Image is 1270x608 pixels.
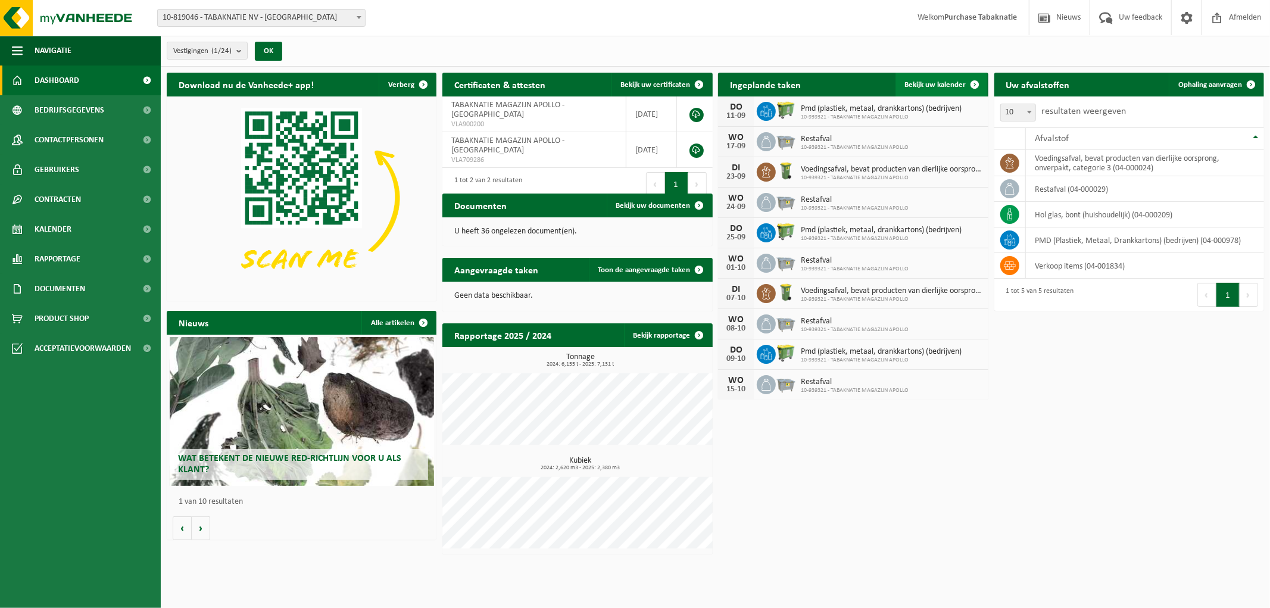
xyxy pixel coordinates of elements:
span: Navigatie [35,36,71,66]
img: Download de VHEPlus App [167,96,436,299]
span: Toon de aangevraagde taken [598,266,691,274]
div: DO [724,345,748,355]
div: 23-09 [724,173,748,181]
h2: Download nu de Vanheede+ app! [167,73,326,96]
img: WB-2500-GAL-GY-01 [776,373,796,394]
div: WO [724,376,748,385]
label: resultaten weergeven [1042,107,1127,116]
button: Next [1240,283,1258,307]
a: Wat betekent de nieuwe RED-richtlijn voor u als klant? [170,337,434,486]
h2: Ingeplande taken [718,73,813,96]
button: Previous [646,172,665,196]
button: Volgende [192,516,210,540]
h2: Uw afvalstoffen [994,73,1082,96]
span: Dashboard [35,66,79,95]
span: Voedingsafval, bevat producten van dierlijke oorsprong, onverpakt, categorie 3 [801,286,982,296]
span: Bedrijfsgegevens [35,95,104,125]
div: 09-10 [724,355,748,363]
span: Contracten [35,185,81,214]
span: 10 [1001,104,1035,121]
a: Alle artikelen [361,311,435,335]
td: [DATE] [626,132,678,168]
span: 2024: 2,620 m3 - 2025: 2,380 m3 [448,465,712,471]
span: VLA709286 [451,155,617,165]
p: U heeft 36 ongelezen document(en). [454,227,700,236]
span: Wat betekent de nieuwe RED-richtlijn voor u als klant? [179,454,402,475]
span: Documenten [35,274,85,304]
span: 10-939321 - TABAKNATIE MAGAZIJN APOLLO [801,266,909,273]
div: 24-09 [724,203,748,211]
img: WB-0140-HPE-GN-50 [776,161,796,181]
div: WO [724,254,748,264]
a: Bekijk uw documenten [607,194,712,217]
span: Restafval [801,256,909,266]
button: Vestigingen(1/24) [167,42,248,60]
div: 01-10 [724,264,748,272]
div: 07-10 [724,294,748,303]
div: DO [724,224,748,233]
span: Kalender [35,214,71,244]
strong: Purchase Tabaknatie [944,13,1017,22]
span: Vestigingen [173,42,232,60]
span: Ophaling aanvragen [1178,81,1242,89]
a: Toon de aangevraagde taken [589,258,712,282]
td: PMD (Plastiek, Metaal, Drankkartons) (bedrijven) (04-000978) [1026,227,1264,253]
div: WO [724,315,748,325]
span: TABAKNATIE MAGAZIJN APOLLO - [GEOGRAPHIC_DATA] [451,136,564,155]
span: 10-819046 - TABAKNATIE NV - ANTWERPEN [158,10,365,26]
button: Previous [1197,283,1216,307]
span: VLA900200 [451,120,617,129]
count: (1/24) [211,47,232,55]
div: DO [724,102,748,112]
button: 1 [665,172,688,196]
h3: Tonnage [448,353,712,367]
img: WB-0140-HPE-GN-50 [776,282,796,303]
span: 10-939321 - TABAKNATIE MAGAZIJN APOLLO [801,326,909,333]
h2: Documenten [442,194,519,217]
img: WB-2500-GAL-GY-01 [776,313,796,333]
span: Product Shop [35,304,89,333]
span: Pmd (plastiek, metaal, drankkartons) (bedrijven) [801,347,962,357]
div: 25-09 [724,233,748,242]
h2: Rapportage 2025 / 2024 [442,323,563,347]
span: Bekijk uw documenten [616,202,691,210]
div: WO [724,133,748,142]
span: Afvalstof [1035,134,1069,144]
span: Pmd (plastiek, metaal, drankkartons) (bedrijven) [801,226,962,235]
p: 1 van 10 resultaten [179,498,430,506]
span: Contactpersonen [35,125,104,155]
button: 1 [1216,283,1240,307]
span: Rapportage [35,244,80,274]
img: WB-2500-GAL-GY-01 [776,130,796,151]
span: 10-939321 - TABAKNATIE MAGAZIJN APOLLO [801,235,962,242]
span: 10-819046 - TABAKNATIE NV - ANTWERPEN [157,9,366,27]
span: 10-939321 - TABAKNATIE MAGAZIJN APOLLO [801,357,962,364]
span: 10-939321 - TABAKNATIE MAGAZIJN APOLLO [801,174,982,182]
div: DI [724,163,748,173]
span: Pmd (plastiek, metaal, drankkartons) (bedrijven) [801,104,962,114]
img: WB-2500-GAL-GY-01 [776,191,796,211]
h2: Nieuws [167,311,220,334]
button: OK [255,42,282,61]
span: Bekijk uw certificaten [621,81,691,89]
h2: Aangevraagde taken [442,258,550,281]
div: 17-09 [724,142,748,151]
div: 1 tot 2 van 2 resultaten [448,171,522,197]
img: WB-0660-HPE-GN-50 [776,222,796,242]
img: WB-0660-HPE-GN-50 [776,100,796,120]
span: Restafval [801,135,909,144]
span: 10-939321 - TABAKNATIE MAGAZIJN APOLLO [801,144,909,151]
span: Gebruikers [35,155,79,185]
div: DI [724,285,748,294]
a: Bekijk uw kalender [895,73,987,96]
span: Voedingsafval, bevat producten van dierlijke oorsprong, onverpakt, categorie 3 [801,165,982,174]
td: voedingsafval, bevat producten van dierlijke oorsprong, onverpakt, categorie 3 (04-000024) [1026,150,1264,176]
span: Restafval [801,195,909,205]
span: Acceptatievoorwaarden [35,333,131,363]
span: Restafval [801,378,909,387]
p: Geen data beschikbaar. [454,292,700,300]
button: Next [688,172,707,196]
button: Vorige [173,516,192,540]
div: 11-09 [724,112,748,120]
h3: Kubiek [448,457,712,471]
